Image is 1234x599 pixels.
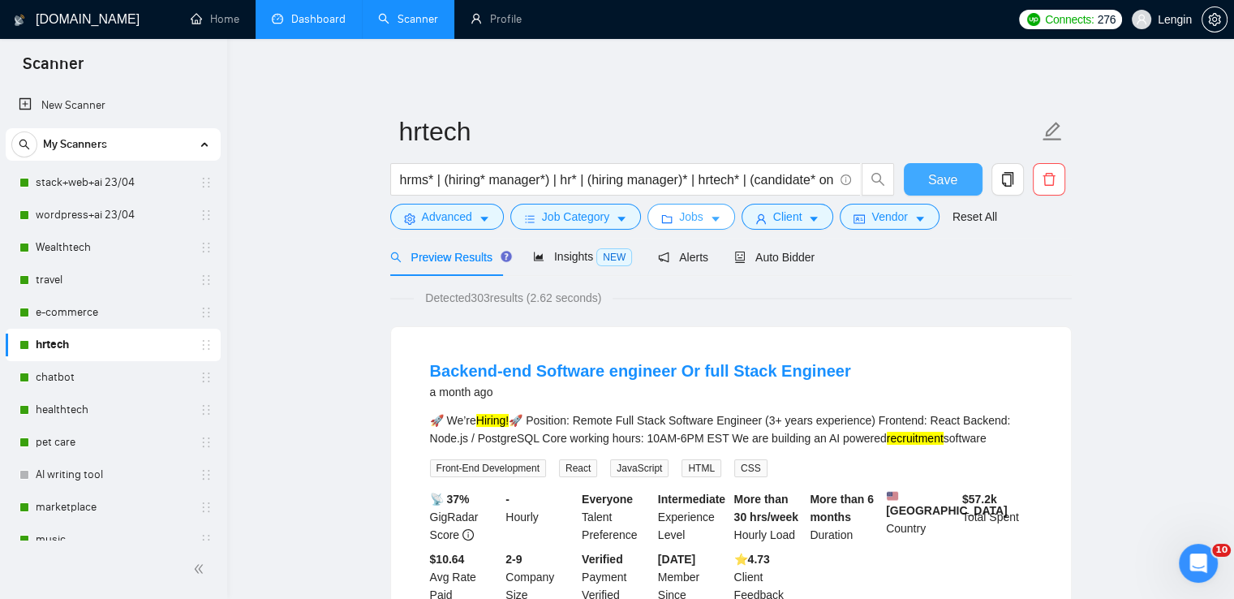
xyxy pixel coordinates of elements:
[378,12,438,26] a: searchScanner
[200,468,213,481] span: holder
[661,213,673,225] span: folder
[1202,13,1227,26] span: setting
[810,493,874,524] b: More than 6 months
[1033,163,1065,196] button: delete
[841,175,851,185] span: info-circle
[533,251,544,262] span: area-chart
[36,459,190,491] a: AI writing tool
[524,213,535,225] span: bars
[200,338,213,351] span: holder
[19,89,208,122] a: New Scanner
[862,172,893,187] span: search
[12,139,37,150] span: search
[479,213,490,225] span: caret-down
[1045,11,1094,28] span: Connects:
[731,490,807,544] div: Hourly Load
[430,382,851,402] div: a month ago
[200,501,213,514] span: holder
[582,493,633,506] b: Everyone
[734,252,746,263] span: robot
[200,403,213,416] span: holder
[887,490,898,502] img: 🇺🇸
[471,12,522,26] a: userProfile
[883,490,959,544] div: Country
[200,436,213,449] span: holder
[1202,6,1228,32] button: setting
[200,209,213,222] span: holder
[710,213,721,225] span: caret-down
[1136,14,1147,25] span: user
[616,213,627,225] span: caret-down
[1202,13,1228,26] a: setting
[36,264,190,296] a: travel
[808,213,819,225] span: caret-down
[914,213,926,225] span: caret-down
[871,208,907,226] span: Vendor
[36,329,190,361] a: hrtech
[36,361,190,394] a: chatbot
[679,208,703,226] span: Jobs
[928,170,957,190] span: Save
[36,231,190,264] a: Wealthtech
[476,414,509,427] mark: Hiring!
[658,251,708,264] span: Alerts
[502,490,578,544] div: Hourly
[1027,13,1040,26] img: upwork-logo.png
[862,163,894,196] button: search
[505,553,522,566] b: 2-9
[742,204,834,230] button: userClientcaret-down
[390,204,504,230] button: settingAdvancedcaret-down
[36,296,190,329] a: e-commerce
[43,128,107,161] span: My Scanners
[422,208,472,226] span: Advanced
[430,553,465,566] b: $10.64
[14,7,25,33] img: logo
[510,204,641,230] button: barsJob Categorycaret-down
[462,529,474,541] span: info-circle
[1097,11,1115,28] span: 276
[806,490,883,544] div: Duration
[272,12,346,26] a: dashboardDashboard
[559,459,597,477] span: React
[886,490,1008,517] b: [GEOGRAPHIC_DATA]
[773,208,802,226] span: Client
[414,289,613,307] span: Detected 303 results (2.62 seconds)
[200,176,213,189] span: holder
[734,493,798,524] b: More than 30 hrs/week
[430,493,470,506] b: 📡 37%
[200,306,213,319] span: holder
[430,459,546,477] span: Front-End Development
[853,213,865,225] span: idcard
[1042,121,1063,142] span: edit
[200,533,213,546] span: holder
[1179,544,1218,583] iframe: Intercom live chat
[191,12,239,26] a: homeHome
[200,371,213,384] span: holder
[200,241,213,254] span: holder
[655,490,731,544] div: Experience Level
[658,252,669,263] span: notification
[904,163,982,196] button: Save
[427,490,503,544] div: GigRadar Score
[755,213,767,225] span: user
[505,493,510,506] b: -
[36,199,190,231] a: wordpress+ai 23/04
[430,412,1032,447] div: 🚀 We’re 🚀 Position: Remote Full Stack Software Engineer (3+ years experience) Frontend: React Bac...
[596,248,632,266] span: NEW
[10,52,97,86] span: Scanner
[430,362,851,380] a: Backend-end Software engineer Or full Stack Engineer
[991,163,1024,196] button: copy
[658,553,695,566] b: [DATE]
[499,249,514,264] div: Tooltip anchor
[647,204,735,230] button: folderJobscaret-down
[36,166,190,199] a: stack+web+ai 23/04
[1034,172,1064,187] span: delete
[36,491,190,524] a: marketplace
[200,274,213,287] span: holder
[400,170,833,190] input: Search Freelance Jobs...
[962,493,997,506] b: $ 57.2k
[578,490,655,544] div: Talent Preference
[193,561,209,577] span: double-left
[390,252,402,263] span: search
[542,208,609,226] span: Job Category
